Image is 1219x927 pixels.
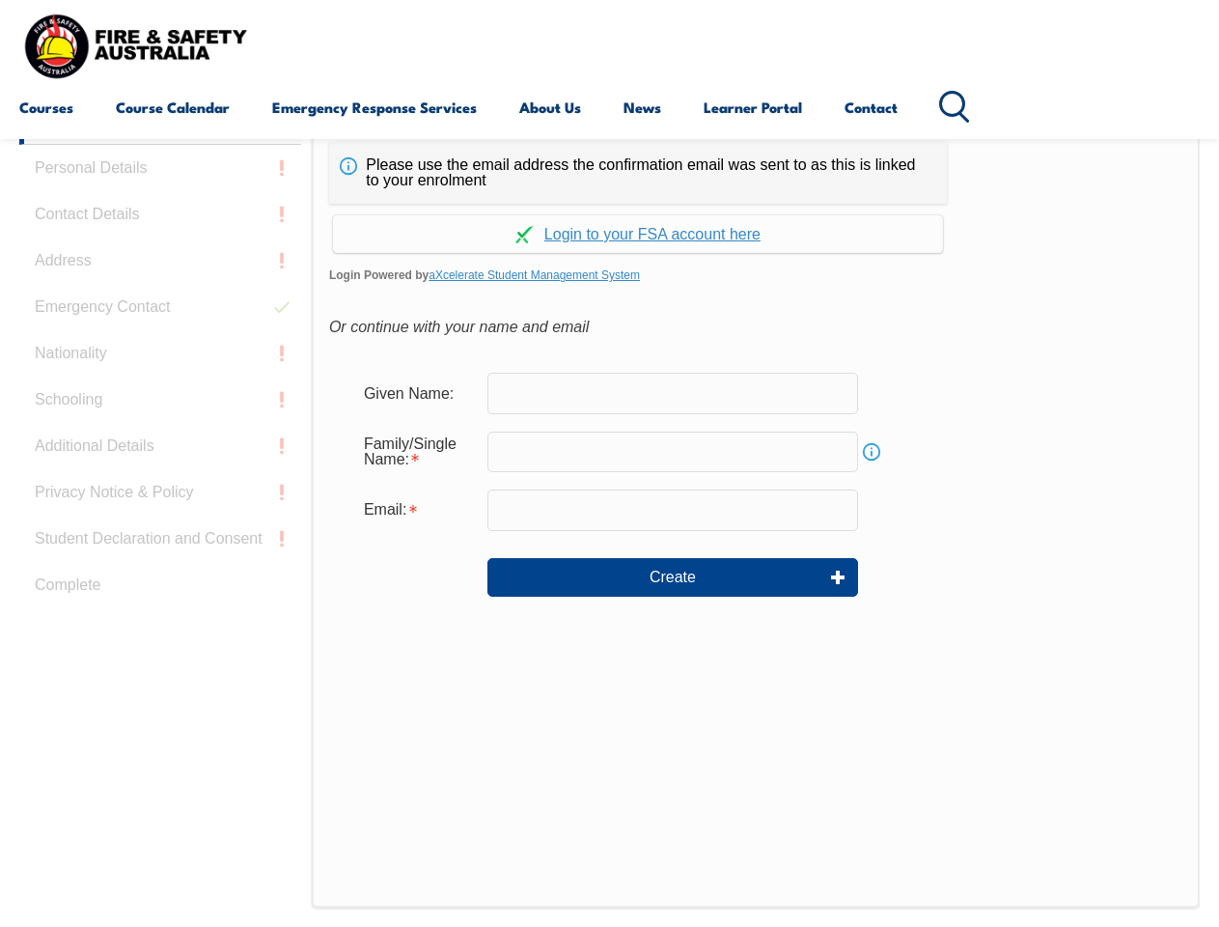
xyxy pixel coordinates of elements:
div: Given Name: [348,375,487,411]
div: Please use the email address the confirmation email was sent to as this is linked to your enrolment [329,142,947,204]
a: Course Calendar [116,84,230,130]
span: Login Powered by [329,261,1182,290]
div: Family/Single Name is required. [348,426,487,478]
a: aXcelerate Student Management System [429,268,640,282]
a: Emergency Response Services [272,84,477,130]
a: About Us [519,84,581,130]
button: Create [487,558,858,597]
a: Info [858,438,885,465]
img: Log in withaxcelerate [515,226,533,243]
a: Contact [845,84,898,130]
div: Email is required. [348,492,487,528]
div: Or continue with your name and email [329,313,1182,342]
a: News [623,84,661,130]
a: Learner Portal [704,84,802,130]
a: Courses [19,84,73,130]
